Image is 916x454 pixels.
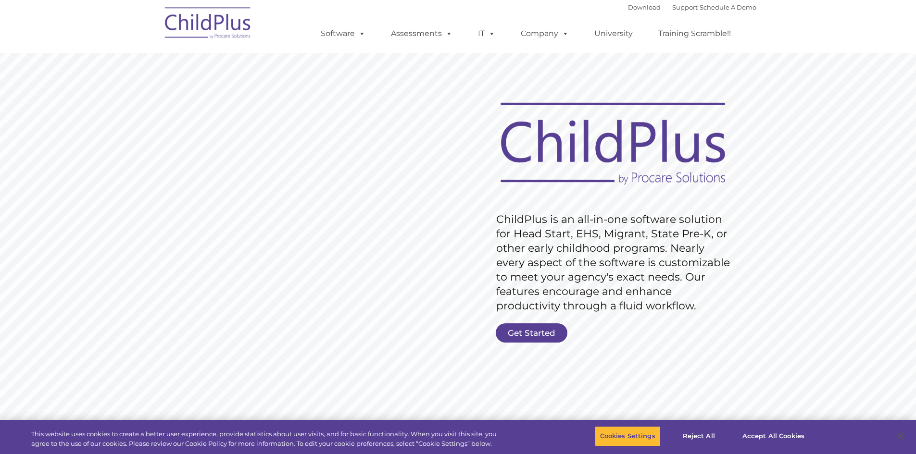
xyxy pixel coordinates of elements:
div: This website uses cookies to create a better user experience, provide statistics about user visit... [31,429,504,448]
button: Cookies Settings [595,426,661,446]
font: | [628,3,756,11]
img: ChildPlus by Procare Solutions [160,0,256,49]
a: Download [628,3,661,11]
a: Get Started [496,323,567,343]
a: Software [311,24,375,43]
button: Reject All [669,426,729,446]
button: Close [890,426,911,447]
a: Support [672,3,698,11]
rs-layer: ChildPlus is an all-in-one software solution for Head Start, EHS, Migrant, State Pre-K, or other ... [496,212,735,313]
button: Accept All Cookies [737,426,810,446]
a: Company [511,24,578,43]
a: University [585,24,642,43]
a: Schedule A Demo [700,3,756,11]
a: Training Scramble!! [649,24,740,43]
a: IT [468,24,505,43]
a: Assessments [381,24,462,43]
